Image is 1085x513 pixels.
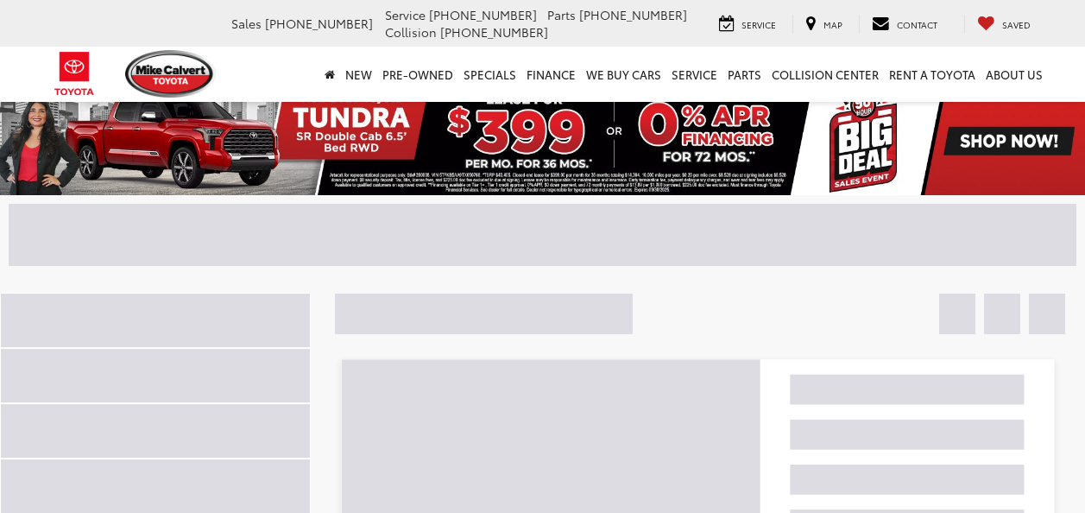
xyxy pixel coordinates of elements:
[385,23,437,41] span: Collision
[981,47,1048,102] a: About Us
[125,50,217,98] img: Mike Calvert Toyota
[429,6,537,23] span: [PHONE_NUMBER]
[385,6,426,23] span: Service
[884,47,981,102] a: Rent a Toyota
[340,47,377,102] a: New
[377,47,458,102] a: Pre-Owned
[706,15,789,34] a: Service
[521,47,581,102] a: Finance
[666,47,722,102] a: Service
[741,18,776,31] span: Service
[42,46,107,102] img: Toyota
[579,6,687,23] span: [PHONE_NUMBER]
[231,15,262,32] span: Sales
[823,18,842,31] span: Map
[440,23,548,41] span: [PHONE_NUMBER]
[547,6,576,23] span: Parts
[1002,18,1031,31] span: Saved
[964,15,1044,34] a: My Saved Vehicles
[897,18,937,31] span: Contact
[265,15,373,32] span: [PHONE_NUMBER]
[766,47,884,102] a: Collision Center
[458,47,521,102] a: Specials
[319,47,340,102] a: Home
[722,47,766,102] a: Parts
[792,15,855,34] a: Map
[859,15,950,34] a: Contact
[581,47,666,102] a: WE BUY CARS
